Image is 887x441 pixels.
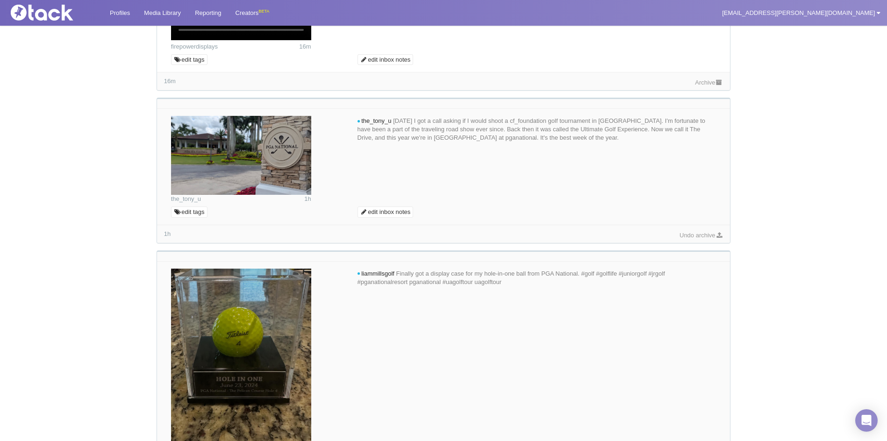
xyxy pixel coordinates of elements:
[171,116,311,195] img: Image may contain: architecture, building, hotel, resort, outdoors, housing, grass, plant, vegeta...
[7,5,100,21] img: Tack
[361,270,394,277] span: liammillsgolf
[304,195,311,203] time: Posted: 2025-10-15 19:27 UTC
[358,270,665,285] span: Finally got a display case for my hole-in-one ball from PGA National. #golf #golflife #juniorgolf...
[171,195,201,202] a: the_tony_u
[358,54,414,65] a: edit inbox notes
[164,230,171,237] time: Latest comment: 2025-10-15 19:27 UTC
[358,117,706,141] span: [DATE] I got a call asking if I would shoot a cf_foundation golf tournament in [GEOGRAPHIC_DATA]....
[358,206,414,218] a: edit inbox notes
[171,54,207,65] a: edit tags
[171,206,207,218] a: edit tags
[258,7,269,16] div: BETA
[855,409,878,432] div: Open Intercom Messenger
[680,232,723,239] a: Undo archive
[304,195,311,202] span: 1h
[164,78,176,85] span: 16m
[164,78,176,85] time: Latest comment: 2025-10-15 20:10 UTC
[358,120,360,123] i: new
[358,272,360,275] i: new
[171,43,218,50] a: firepowerdisplays
[164,230,171,237] span: 1h
[299,43,311,50] span: 16m
[695,79,723,86] a: Archive
[361,117,391,124] span: the_tony_u
[299,43,311,51] time: Posted: 2025-10-15 20:10 UTC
